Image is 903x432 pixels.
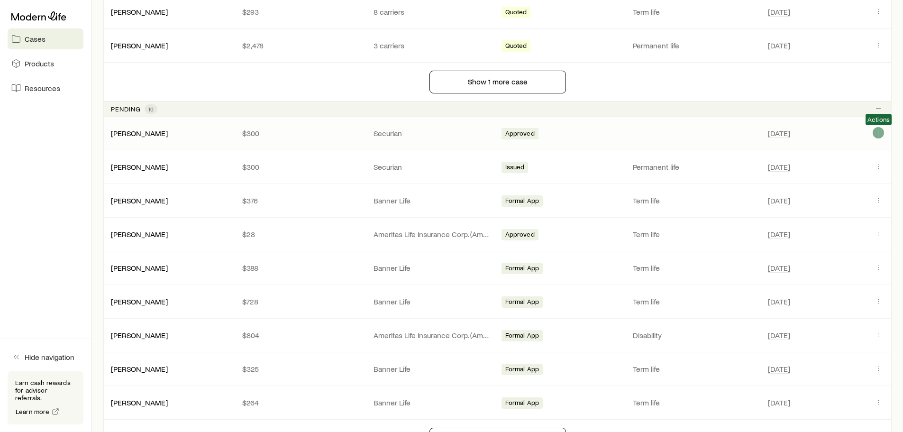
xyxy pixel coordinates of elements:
[374,7,490,17] p: 8 carriers
[242,41,358,50] p: $2,478
[111,331,168,340] a: [PERSON_NAME]
[374,398,490,407] p: Banner Life
[374,297,490,306] p: Banner Life
[111,230,168,239] div: [PERSON_NAME]
[242,196,358,205] p: $376
[111,105,141,113] p: Pending
[768,162,790,172] span: [DATE]
[8,371,83,424] div: Earn cash rewards for advisor referrals.Learn more
[505,8,527,18] span: Quoted
[242,7,358,17] p: $293
[8,28,83,49] a: Cases
[111,196,168,205] a: [PERSON_NAME]
[242,331,358,340] p: $804
[242,364,358,374] p: $325
[505,365,539,375] span: Formal App
[374,230,490,239] p: Ameritas Life Insurance Corp. (Ameritas)
[111,7,168,16] a: [PERSON_NAME]
[633,230,757,239] p: Term life
[505,230,535,240] span: Approved
[111,263,168,272] a: [PERSON_NAME]
[242,398,358,407] p: $264
[429,71,566,93] button: Show 1 more case
[374,196,490,205] p: Banner Life
[867,116,890,123] span: Actions
[111,162,168,172] div: [PERSON_NAME]
[505,264,539,274] span: Formal App
[633,7,757,17] p: Term life
[242,129,358,138] p: $300
[148,105,154,113] span: 10
[111,162,168,171] a: [PERSON_NAME]
[111,263,168,273] div: [PERSON_NAME]
[505,298,539,308] span: Formal App
[8,347,83,368] button: Hide navigation
[111,398,168,408] div: [PERSON_NAME]
[111,297,168,306] a: [PERSON_NAME]
[25,34,46,44] span: Cases
[768,398,790,407] span: [DATE]
[768,41,790,50] span: [DATE]
[111,41,168,51] div: [PERSON_NAME]
[111,364,168,373] a: [PERSON_NAME]
[25,352,74,362] span: Hide navigation
[242,230,358,239] p: $28
[768,297,790,306] span: [DATE]
[633,364,757,374] p: Term life
[111,7,168,17] div: [PERSON_NAME]
[111,230,168,239] a: [PERSON_NAME]
[505,197,539,207] span: Formal App
[8,53,83,74] a: Products
[111,364,168,374] div: [PERSON_NAME]
[505,42,527,52] span: Quoted
[505,163,525,173] span: Issued
[111,129,168,138] a: [PERSON_NAME]
[374,263,490,273] p: Banner Life
[633,331,757,340] p: Disability
[111,41,168,50] a: [PERSON_NAME]
[768,364,790,374] span: [DATE]
[633,196,757,205] p: Term life
[15,379,76,402] p: Earn cash rewards for advisor referrals.
[374,41,490,50] p: 3 carriers
[505,129,535,139] span: Approved
[242,162,358,172] p: $300
[25,83,60,93] span: Resources
[633,297,757,306] p: Term life
[374,364,490,374] p: Banner Life
[768,129,790,138] span: [DATE]
[25,59,54,68] span: Products
[111,398,168,407] a: [PERSON_NAME]
[242,297,358,306] p: $728
[111,331,168,340] div: [PERSON_NAME]
[633,41,757,50] p: Permanent life
[768,7,790,17] span: [DATE]
[16,408,50,415] span: Learn more
[374,162,490,172] p: Securian
[111,129,168,138] div: [PERSON_NAME]
[374,129,490,138] p: Securian
[111,196,168,206] div: [PERSON_NAME]
[768,230,790,239] span: [DATE]
[633,398,757,407] p: Term life
[768,331,790,340] span: [DATE]
[505,399,539,409] span: Formal App
[633,263,757,273] p: Term life
[111,297,168,307] div: [PERSON_NAME]
[633,162,757,172] p: Permanent life
[8,78,83,99] a: Resources
[768,263,790,273] span: [DATE]
[242,263,358,273] p: $388
[374,331,490,340] p: Ameritas Life Insurance Corp. (Ameritas)
[768,196,790,205] span: [DATE]
[505,331,539,341] span: Formal App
